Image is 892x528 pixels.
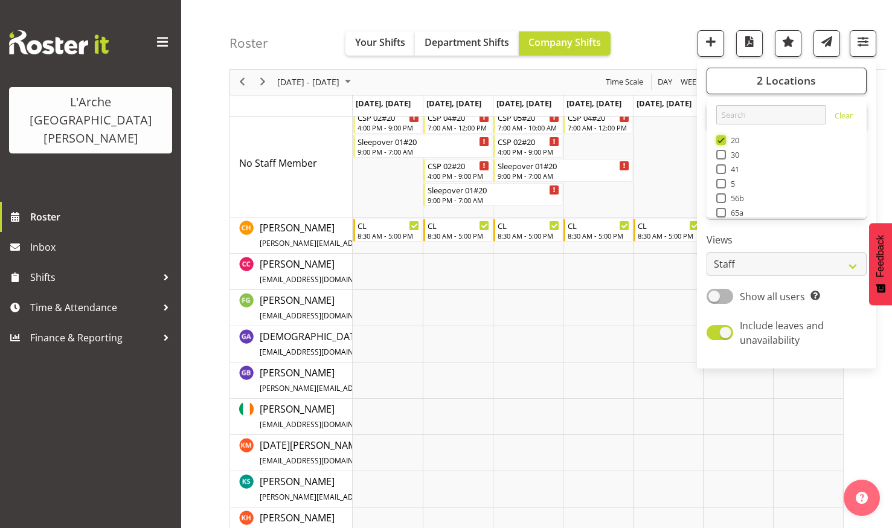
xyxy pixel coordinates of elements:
[260,330,439,358] span: [DEMOGRAPHIC_DATA][PERSON_NAME]
[232,69,252,95] div: previous period
[260,221,542,250] a: [PERSON_NAME][PERSON_NAME][EMAIL_ADDRESS][DOMAIN_NAME][PERSON_NAME]
[260,456,380,466] span: [EMAIL_ADDRESS][DOMAIN_NAME]
[498,219,559,231] div: CL
[634,219,702,242] div: Christopher Hill"s event - CL Begin From Friday, October 3, 2025 at 8:30:00 AM GMT+13:00 Ends At ...
[353,135,492,158] div: No Staff Member"s event - Sleepover 01#20 Begin From Monday, September 29, 2025 at 9:00:00 PM GMT...
[260,474,485,503] a: [PERSON_NAME][PERSON_NAME][EMAIL_ADDRESS][DOMAIN_NAME]
[568,123,629,132] div: 7:00 AM - 12:00 PM
[358,147,489,156] div: 9:00 PM - 7:00 AM
[358,219,419,231] div: CL
[276,75,341,90] span: [DATE] - [DATE]
[260,257,432,286] a: [PERSON_NAME][EMAIL_ADDRESS][DOMAIN_NAME]
[726,135,740,145] span: 20
[415,31,519,56] button: Department Shifts
[356,98,411,109] span: [DATE], [DATE]
[498,159,629,172] div: Sleepover 01#20
[428,184,559,196] div: Sleepover 01#20
[260,475,485,503] span: [PERSON_NAME]
[423,219,492,242] div: Christopher Hill"s event - CL Begin From Tuesday, September 30, 2025 at 8:30:00 AM GMT+13:00 Ends...
[423,159,492,182] div: No Staff Member"s event - CSP 02#20 Begin From Tuesday, September 30, 2025 at 4:00:00 PM GMT+13:0...
[563,111,632,134] div: No Staff Member"s event - CSP 04#20 Begin From Thursday, October 2, 2025 at 7:00:00 AM GMT+13:00 ...
[428,219,489,231] div: CL
[260,383,493,393] span: [PERSON_NAME][EMAIL_ADDRESS][DOMAIN_NAME][PERSON_NAME]
[260,402,485,430] span: [PERSON_NAME]
[260,438,432,467] a: [DATE][PERSON_NAME][EMAIL_ADDRESS][DOMAIN_NAME]
[353,111,422,134] div: No Staff Member"s event - CSP 02#20 Begin From Monday, September 29, 2025 at 4:00:00 PM GMT+13:00...
[230,326,353,362] td: Gay Andrade resource
[260,257,432,285] span: [PERSON_NAME]
[428,111,489,123] div: CSP 04#20
[260,402,485,431] a: [PERSON_NAME][EMAIL_ADDRESS][DOMAIN_NAME][PERSON_NAME]
[568,231,629,240] div: 8:30 AM - 5:00 PM
[604,75,646,90] button: Time Scale
[428,171,489,181] div: 4:00 PM - 9:00 PM
[496,98,551,109] span: [DATE], [DATE]
[230,254,353,290] td: Crissandra Cruz resource
[519,31,611,56] button: Company Shifts
[30,238,175,256] span: Inbox
[260,274,380,285] span: [EMAIL_ADDRESS][DOMAIN_NAME]
[493,135,562,158] div: No Staff Member"s event - CSP 02#20 Begin From Wednesday, October 1, 2025 at 4:00:00 PM GMT+13:00...
[428,231,489,240] div: 8:30 AM - 5:00 PM
[358,123,419,132] div: 4:00 PM - 9:00 PM
[260,311,380,321] span: [EMAIL_ADDRESS][DOMAIN_NAME]
[21,93,160,147] div: L'Arche [GEOGRAPHIC_DATA][PERSON_NAME]
[726,164,740,174] span: 41
[493,219,562,242] div: Christopher Hill"s event - CL Begin From Wednesday, October 1, 2025 at 8:30:00 AM GMT+13:00 Ends ...
[229,36,268,50] h4: Roster
[273,69,358,95] div: Sep 29 - Oct 05, 2025
[425,36,509,49] span: Department Shifts
[563,219,632,242] div: Christopher Hill"s event - CL Begin From Thursday, October 2, 2025 at 8:30:00 AM GMT+13:00 Ends A...
[260,238,493,248] span: [PERSON_NAME][EMAIL_ADDRESS][DOMAIN_NAME][PERSON_NAME]
[736,30,763,57] button: Download a PDF of the roster according to the set date range.
[255,75,271,90] button: Next
[726,150,740,159] span: 30
[856,492,868,504] img: help-xxl-2.png
[260,419,437,430] span: [EMAIL_ADDRESS][DOMAIN_NAME][PERSON_NAME]
[498,111,559,123] div: CSP 05#20
[875,235,886,277] span: Feedback
[30,208,175,226] span: Roster
[698,30,724,57] button: Add a new shift
[30,298,157,317] span: Time & Attendance
[358,231,419,240] div: 8:30 AM - 5:00 PM
[493,111,562,134] div: No Staff Member"s event - CSP 05#20 Begin From Wednesday, October 1, 2025 at 7:00:00 AM GMT+13:00...
[566,98,621,109] span: [DATE], [DATE]
[656,75,673,90] span: Day
[716,105,826,124] input: Search
[9,30,109,54] img: Rosterit website logo
[656,75,675,90] button: Timeline Day
[740,319,824,347] span: Include leaves and unavailability
[637,98,691,109] span: [DATE], [DATE]
[230,399,353,435] td: Karen Herbert resource
[757,74,816,88] span: 2 Locations
[869,223,892,305] button: Feedback - Show survey
[230,471,353,507] td: Katherine Shaw resource
[230,217,353,254] td: Christopher Hill resource
[423,183,562,206] div: No Staff Member"s event - Sleepover 01#20 Begin From Tuesday, September 30, 2025 at 9:00:00 PM GM...
[638,219,699,231] div: CL
[605,75,644,90] span: Time Scale
[353,219,422,242] div: Christopher Hill"s event - CL Begin From Monday, September 29, 2025 at 8:30:00 AM GMT+13:00 Ends ...
[275,75,356,90] button: October 2025
[239,156,317,170] span: No Staff Member
[568,111,629,123] div: CSP 04#20
[428,195,559,205] div: 9:00 PM - 7:00 AM
[498,171,629,181] div: 9:00 PM - 7:00 AM
[679,75,702,90] span: Week
[498,231,559,240] div: 8:30 AM - 5:00 PM
[260,221,542,249] span: [PERSON_NAME]
[260,439,432,466] span: [DATE][PERSON_NAME]
[260,329,439,358] a: [DEMOGRAPHIC_DATA][PERSON_NAME][EMAIL_ADDRESS][DOMAIN_NAME]
[230,362,353,399] td: Gillian Bradshaw resource
[230,109,353,217] td: No Staff Member resource
[740,290,805,303] span: Show all users
[260,293,432,322] a: [PERSON_NAME][EMAIL_ADDRESS][DOMAIN_NAME]
[428,159,489,172] div: CSP 02#20
[428,123,489,132] div: 7:00 AM - 12:00 PM
[498,147,559,156] div: 4:00 PM - 9:00 PM
[726,193,745,203] span: 56b
[260,492,437,502] span: [PERSON_NAME][EMAIL_ADDRESS][DOMAIN_NAME]
[568,219,629,231] div: CL
[835,110,853,124] a: Clear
